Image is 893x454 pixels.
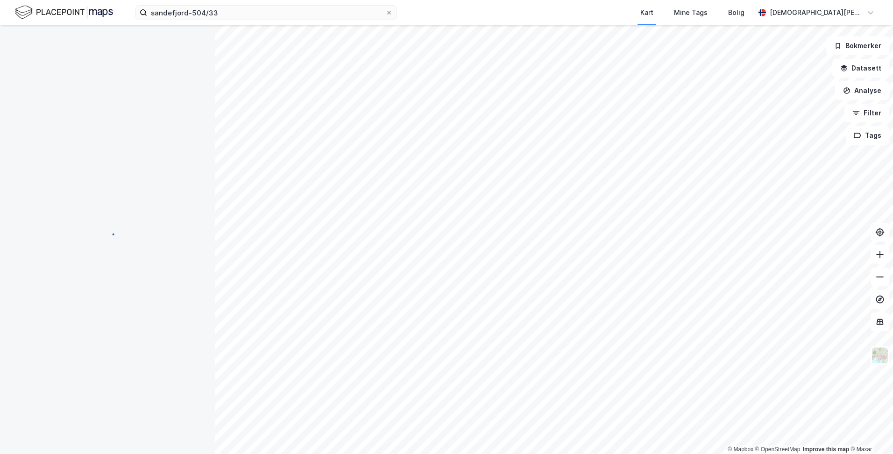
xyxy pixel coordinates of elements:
a: Improve this map [803,446,849,453]
img: logo.f888ab2527a4732fd821a326f86c7f29.svg [15,4,113,21]
button: Filter [844,104,889,122]
button: Analyse [835,81,889,100]
div: Kontrollprogram for chat [846,409,893,454]
iframe: Chat Widget [846,409,893,454]
div: Bolig [728,7,744,18]
button: Datasett [832,59,889,78]
a: OpenStreetMap [755,446,801,453]
div: Kart [640,7,653,18]
input: Søk på adresse, matrikkel, gårdeiere, leietakere eller personer [147,6,385,20]
a: Mapbox [728,446,753,453]
button: Tags [846,126,889,145]
img: Z [871,347,889,364]
div: [DEMOGRAPHIC_DATA][PERSON_NAME] [770,7,863,18]
div: Mine Tags [674,7,708,18]
button: Bokmerker [826,36,889,55]
img: spinner.a6d8c91a73a9ac5275cf975e30b51cfb.svg [100,227,115,241]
